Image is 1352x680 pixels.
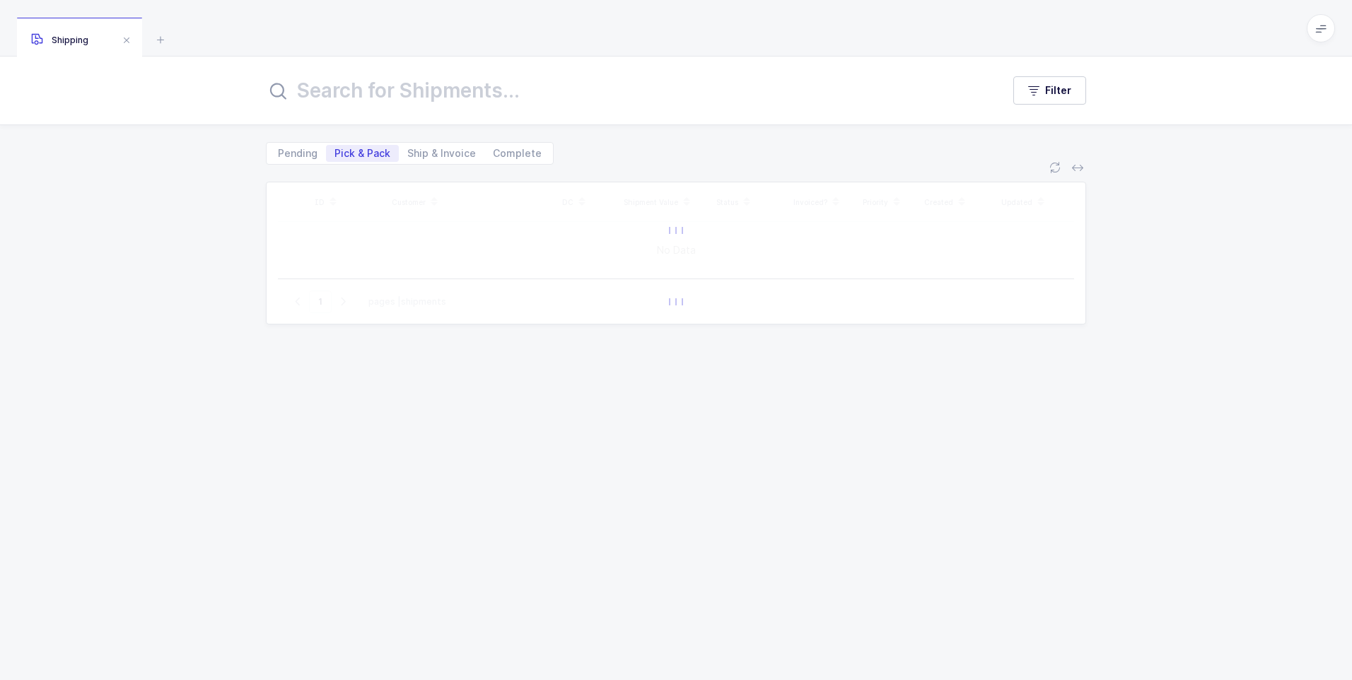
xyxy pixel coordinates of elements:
span: Pick & Pack [334,148,390,158]
span: Filter [1045,83,1071,98]
span: Complete [493,148,542,158]
span: Ship & Invoice [407,148,476,158]
button: Filter [1013,76,1086,105]
span: Shipping [31,35,88,45]
input: Search for Shipments... [266,74,985,107]
span: Pending [278,148,317,158]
